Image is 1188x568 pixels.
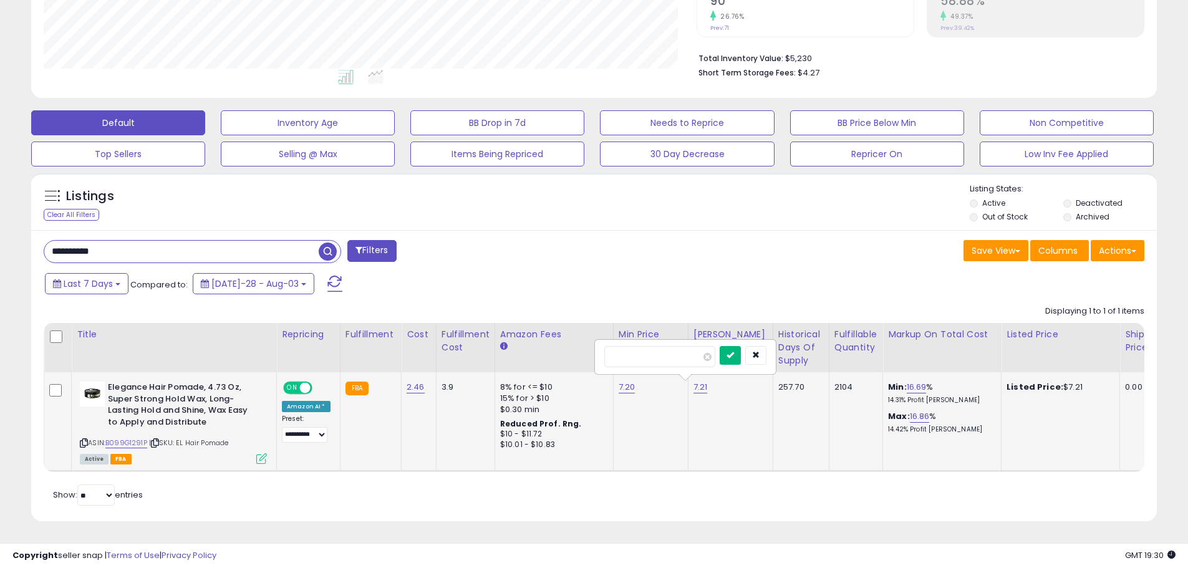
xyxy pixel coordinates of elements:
[888,382,992,405] div: %
[888,425,992,434] p: 14.42% Profit [PERSON_NAME]
[980,110,1154,135] button: Non Competitive
[221,110,395,135] button: Inventory Age
[970,183,1157,195] p: Listing States:
[982,198,1005,208] label: Active
[500,404,604,415] div: $0.30 min
[442,328,490,354] div: Fulfillment Cost
[500,440,604,450] div: $10.01 - $10.83
[888,381,907,393] b: Min:
[211,277,299,290] span: [DATE]-28 - Aug-03
[282,401,331,412] div: Amazon AI *
[410,142,584,166] button: Items Being Repriced
[12,549,58,561] strong: Copyright
[1076,198,1123,208] label: Deactivated
[946,12,973,21] small: 49.37%
[888,328,996,341] div: Markup on Total Cost
[940,24,974,32] small: Prev: 39.42%
[64,277,113,290] span: Last 7 Days
[53,489,143,501] span: Show: entries
[693,381,708,393] a: 7.21
[347,240,396,262] button: Filters
[45,273,128,294] button: Last 7 Days
[1007,328,1114,341] div: Listed Price
[500,382,604,393] div: 8% for <= $10
[883,323,1002,372] th: The percentage added to the cost of goods (COGS) that forms the calculator for Min & Max prices.
[80,382,267,463] div: ASIN:
[698,67,796,78] b: Short Term Storage Fees:
[888,396,992,405] p: 14.31% Profit [PERSON_NAME]
[710,24,729,32] small: Prev: 71
[600,110,774,135] button: Needs to Reprice
[107,549,160,561] a: Terms of Use
[193,273,314,294] button: [DATE]-28 - Aug-03
[1091,240,1144,261] button: Actions
[1125,549,1176,561] span: 2025-08-11 19:30 GMT
[798,67,819,79] span: $4.27
[888,410,910,422] b: Max:
[778,328,824,367] div: Historical Days Of Supply
[888,411,992,434] div: %
[31,110,205,135] button: Default
[130,279,188,291] span: Compared to:
[345,382,369,395] small: FBA
[345,328,396,341] div: Fulfillment
[693,328,768,341] div: [PERSON_NAME]
[77,328,271,341] div: Title
[834,382,873,393] div: 2104
[1038,244,1078,257] span: Columns
[80,382,105,407] img: 31OeZIUu1+S._SL40_.jpg
[500,418,582,429] b: Reduced Prof. Rng.
[284,383,300,393] span: ON
[282,328,335,341] div: Repricing
[1125,328,1150,354] div: Ship Price
[44,209,99,221] div: Clear All Filters
[105,438,147,448] a: B099G1291P
[910,410,930,423] a: 16.86
[407,328,431,341] div: Cost
[963,240,1028,261] button: Save View
[500,341,508,352] small: Amazon Fees.
[600,142,774,166] button: 30 Day Decrease
[500,328,608,341] div: Amazon Fees
[407,381,425,393] a: 2.46
[619,328,683,341] div: Min Price
[698,53,783,64] b: Total Inventory Value:
[716,12,744,21] small: 26.76%
[500,429,604,440] div: $10 - $11.72
[80,454,109,465] span: All listings currently available for purchase on Amazon
[1076,211,1109,222] label: Archived
[778,382,819,393] div: 257.70
[12,550,216,562] div: seller snap | |
[1007,382,1110,393] div: $7.21
[980,142,1154,166] button: Low Inv Fee Applied
[66,188,114,205] h5: Listings
[1125,382,1146,393] div: 0.00
[282,415,331,443] div: Preset:
[1007,381,1063,393] b: Listed Price:
[500,393,604,404] div: 15% for > $10
[619,381,635,393] a: 7.20
[790,110,964,135] button: BB Price Below Min
[907,381,927,393] a: 16.69
[442,382,485,393] div: 3.9
[1030,240,1089,261] button: Columns
[149,438,229,448] span: | SKU: EL Hair Pomade
[221,142,395,166] button: Selling @ Max
[698,50,1135,65] li: $5,230
[311,383,331,393] span: OFF
[410,110,584,135] button: BB Drop in 7d
[834,328,877,354] div: Fulfillable Quantity
[1045,306,1144,317] div: Displaying 1 to 1 of 1 items
[790,142,964,166] button: Repricer On
[108,382,259,431] b: Elegance Hair Pomade, 4.73 Oz, Super Strong Hold Wax, Long-Lasting Hold and Shine, Wax Easy to Ap...
[31,142,205,166] button: Top Sellers
[110,454,132,465] span: FBA
[982,211,1028,222] label: Out of Stock
[162,549,216,561] a: Privacy Policy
